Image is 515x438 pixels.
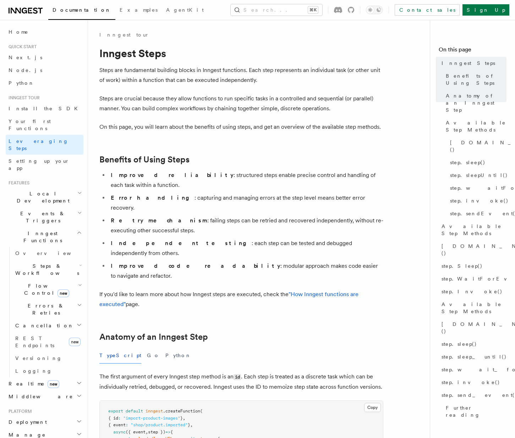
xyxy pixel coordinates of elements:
a: step.send_event() [439,389,506,401]
a: REST Endpointsnew [12,332,83,352]
span: Node.js [9,67,42,73]
a: Your first Functions [6,115,83,135]
span: Your first Functions [9,118,51,131]
strong: Improved reliability [111,172,234,178]
span: "import-product-images" [123,416,180,421]
a: Available Step Methods [439,220,506,240]
span: step.sleep() [450,159,486,166]
a: [DOMAIN_NAME]() [439,318,506,338]
span: Setting up your app [9,158,70,171]
span: => [165,429,170,434]
span: new [48,380,59,388]
li: : modular approach makes code easier to navigate and refactor. [109,261,383,281]
a: Leveraging Steps [6,135,83,155]
h1: Inngest Steps [99,47,383,60]
span: Examples [120,7,158,13]
span: Realtime [6,380,59,387]
span: Available Step Methods [442,301,506,315]
a: Documentation [48,2,115,20]
span: Next.js [9,55,42,60]
a: step.sleep() [439,338,506,350]
a: [DOMAIN_NAME]() [439,240,506,260]
span: Errors & Retries [12,302,77,316]
a: Anatomy of an Inngest Step [99,332,208,342]
span: } [188,422,190,427]
a: step.waitForEvent() [447,182,506,194]
span: : [118,416,121,421]
span: step.Sleep() [442,262,483,270]
a: Benefits of Using Steps [99,155,190,165]
a: Inngest tour [99,31,149,38]
li: : each step can be tested and debugged independently from others. [109,238,383,258]
a: Examples [115,2,162,19]
li: : structured steps enable precise control and handling of each task within a function. [109,170,383,190]
span: , [146,429,148,434]
a: AgentKit [162,2,208,19]
span: Overview [15,250,88,256]
span: default [126,409,143,414]
button: Flow Controlnew [12,279,83,299]
li: : capturing and managing errors at the step level means better error recovery. [109,193,383,213]
a: step.sendEvent() [447,207,506,220]
span: Quick start [6,44,37,50]
a: step.WaitForEvent() [439,272,506,285]
span: new [57,289,69,297]
span: { [170,429,173,434]
h4: On this page [439,45,506,57]
span: AgentKit [166,7,204,13]
span: step.invoke() [442,379,500,386]
a: Node.js [6,64,83,77]
span: async [113,429,126,434]
p: Steps are crucial because they allow functions to run specific tasks in a controlled and sequenti... [99,94,383,113]
a: Logging [12,365,83,377]
button: Realtimenew [6,377,83,390]
a: step.Invoke() [439,285,506,298]
a: Benefits of Using Steps [443,70,506,89]
a: Anatomy of an Inngest Step [443,89,506,116]
div: Inngest Functions [6,247,83,377]
span: Anatomy of an Inngest Step [446,92,506,113]
span: step.sleepUntil() [450,172,508,179]
button: Python [165,348,191,364]
span: REST Endpoints [15,336,54,348]
span: Events & Triggers [6,210,77,224]
span: Inngest tour [6,95,40,101]
a: step.sleep_until() [439,350,506,363]
button: Cancellation [12,319,83,332]
code: id [234,374,241,380]
button: Go [147,348,160,364]
strong: Error handling [111,194,195,201]
span: , [183,416,185,421]
button: Errors & Retries [12,299,83,319]
a: Home [6,26,83,38]
p: On this page, you will learn about the benefits of using steps, and get an overview of the availa... [99,122,383,132]
button: Search...⌘K [231,4,322,16]
a: step.invoke() [447,194,506,207]
span: Local Development [6,190,77,204]
button: TypeScript [99,348,141,364]
a: step.wait_for_event() [439,363,506,376]
a: Contact sales [395,4,460,16]
a: Python [6,77,83,89]
a: [DOMAIN_NAME]() [447,136,506,156]
a: Install the SDK [6,102,83,115]
span: step }) [148,429,165,434]
span: Install the SDK [9,106,82,111]
a: step.Sleep() [439,260,506,272]
span: step.Invoke() [442,288,503,295]
span: Platform [6,409,32,414]
span: Logging [15,368,52,374]
span: Cancellation [12,322,74,329]
p: If you'd like to learn more about how Inngest steps are executed, check the page. [99,289,383,309]
p: The first argument of every Inngest step method is an . Each step is treated as a discrete task w... [99,372,383,392]
strong: Independent testing [111,240,252,246]
button: Events & Triggers [6,207,83,227]
button: Local Development [6,187,83,207]
strong: Retry mechanism [111,217,207,224]
a: Overview [12,247,83,260]
span: Leveraging Steps [9,138,69,151]
span: ({ event [126,429,146,434]
span: Available Step Methods [442,223,506,237]
span: Steps & Workflows [12,262,79,277]
li: : failing steps can be retried and recovered independently, without re-executing other successful... [109,216,383,235]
